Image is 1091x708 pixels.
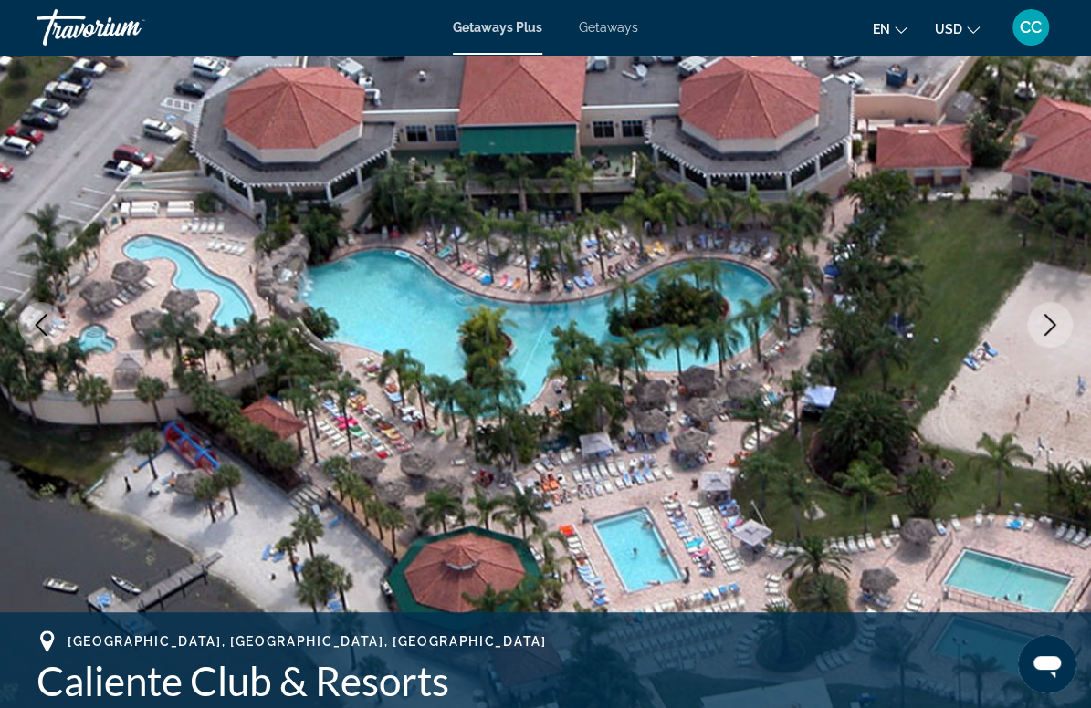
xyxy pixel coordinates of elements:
[935,16,980,42] button: Change currency
[18,302,64,348] button: Previous image
[873,16,907,42] button: Change language
[1027,302,1073,348] button: Next image
[1020,18,1042,36] span: CC
[1018,635,1076,693] iframe: Button to launch messaging window
[37,657,1054,704] h1: Caliente Club & Resorts
[1007,8,1054,47] button: User Menu
[453,20,542,35] a: Getaways Plus
[37,4,219,51] a: Travorium
[935,22,962,36] span: USD
[68,634,546,649] span: [GEOGRAPHIC_DATA], [GEOGRAPHIC_DATA], [GEOGRAPHIC_DATA]
[873,22,890,36] span: en
[579,20,638,35] a: Getaways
